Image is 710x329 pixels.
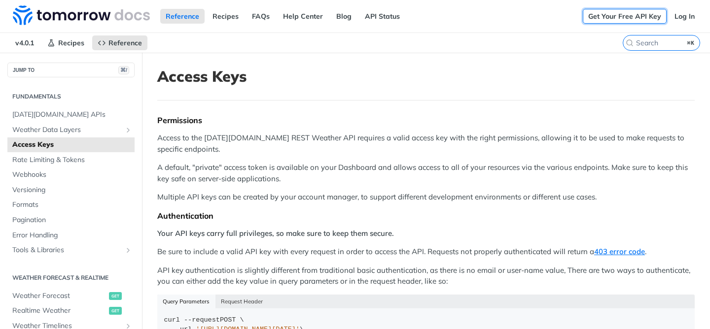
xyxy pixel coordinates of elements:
p: Access to the [DATE][DOMAIN_NAME] REST Weather API requires a valid access key with the right per... [157,132,695,155]
button: Show subpages for Tools & Libraries [124,246,132,254]
button: Show subpages for Weather Data Layers [124,126,132,134]
span: Webhooks [12,170,132,180]
svg: Search [626,39,634,47]
a: Rate Limiting & Tokens [7,153,135,167]
a: Error Handling [7,228,135,243]
span: Recipes [58,38,84,47]
span: ⌘/ [118,66,129,74]
span: Realtime Weather [12,306,106,316]
a: FAQs [247,9,275,24]
div: Authentication [157,211,695,221]
span: curl [164,316,180,324]
p: A default, "private" access token is available on your Dashboard and allows access to all of your... [157,162,695,184]
a: Recipes [42,35,90,50]
h2: Weather Forecast & realtime [7,273,135,282]
strong: Your API keys carry full privileges, so make sure to keep them secure. [157,229,394,238]
a: Tools & LibrariesShow subpages for Tools & Libraries [7,243,135,258]
a: Weather Data LayersShow subpages for Weather Data Layers [7,123,135,137]
span: Pagination [12,215,132,225]
span: get [109,307,122,315]
p: Be sure to include a valid API key with every request in order to access the API. Requests not pr... [157,246,695,258]
a: Access Keys [7,137,135,152]
p: API key authentication is slightly different from traditional basic authentication, as there is n... [157,265,695,287]
a: Recipes [207,9,244,24]
p: Multiple API keys can be created by your account manager, to support different development enviro... [157,192,695,203]
h2: Fundamentals [7,92,135,101]
a: Pagination [7,213,135,228]
a: Versioning [7,183,135,197]
span: Error Handling [12,230,132,240]
span: Formats [12,200,132,210]
span: Weather Forecast [12,291,106,301]
span: v4.0.1 [10,35,39,50]
span: Tools & Libraries [12,245,122,255]
span: Rate Limiting & Tokens [12,155,132,165]
a: Help Center [278,9,328,24]
h1: Access Keys [157,67,695,85]
a: Webhooks [7,167,135,182]
button: JUMP TO⌘/ [7,63,135,77]
a: Get Your Free API Key [583,9,667,24]
a: API Status [359,9,405,24]
a: Formats [7,197,135,212]
a: Log In [669,9,700,24]
a: Reference [92,35,147,50]
span: [DATE][DOMAIN_NAME] APIs [12,110,132,120]
div: Permissions [157,115,695,125]
span: get [109,292,122,300]
a: Reference [160,9,205,24]
span: Versioning [12,185,132,195]
span: Weather Data Layers [12,125,122,135]
span: Reference [108,38,142,47]
a: Weather Forecastget [7,289,135,303]
button: Request Header [215,295,269,308]
a: 403 error code [594,247,645,256]
img: Tomorrow.io Weather API Docs [13,5,150,25]
a: [DATE][DOMAIN_NAME] APIs [7,107,135,122]
a: Realtime Weatherget [7,303,135,318]
a: Blog [331,9,357,24]
span: Access Keys [12,140,132,150]
span: --request [184,316,220,324]
kbd: ⌘K [685,38,697,48]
